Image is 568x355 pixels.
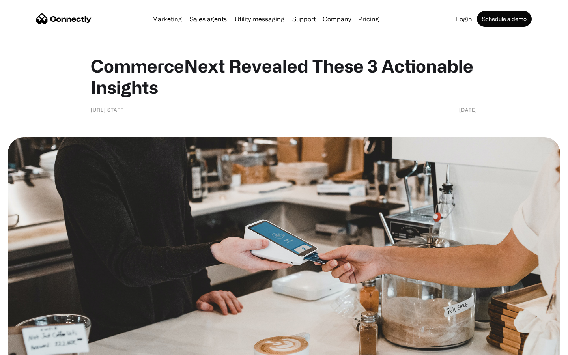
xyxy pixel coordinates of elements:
[477,11,532,27] a: Schedule a demo
[232,16,288,22] a: Utility messaging
[323,13,351,24] div: Company
[459,106,477,114] div: [DATE]
[149,16,185,22] a: Marketing
[289,16,319,22] a: Support
[91,106,123,114] div: [URL] Staff
[355,16,382,22] a: Pricing
[453,16,475,22] a: Login
[187,16,230,22] a: Sales agents
[91,55,477,98] h1: CommerceNext Revealed These 3 Actionable Insights
[8,341,47,352] aside: Language selected: English
[16,341,47,352] ul: Language list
